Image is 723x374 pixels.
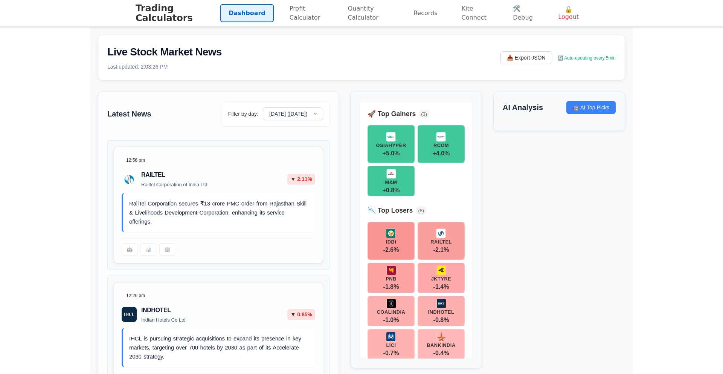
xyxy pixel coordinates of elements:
[431,277,451,282] div: JKTYRE
[368,222,415,260] button: IDBIIDBI-2.6%
[427,343,455,348] div: BANKINDIA
[549,2,587,25] button: 🔓 Logout
[418,329,465,359] button: BANKINDIABANKINDIA-0.4%
[368,109,416,119] h4: 🚀 Top Gainers
[419,110,429,118] span: ( 3 )
[141,306,186,315] h3: INDHOTEL
[433,143,449,148] div: RCOM
[107,44,222,60] h2: Live Stock Market News
[418,222,465,260] button: RAILTELRAILTEL-2.1%
[428,310,454,315] div: INDHOTEL
[436,228,446,238] img: RAILTEL
[433,350,449,356] span: -0.4 %
[386,240,397,245] div: IDBI
[383,317,399,323] span: -1.0 %
[386,169,396,179] img: M&M
[228,110,258,118] label: Filter by day:
[140,243,156,256] button: 📊
[566,101,616,114] button: 🤖 AI Top Picks
[433,284,449,290] span: -1.4 %
[430,240,452,245] div: RAILTEL
[290,175,296,183] span: ▼
[503,102,543,113] h3: AI Analysis
[368,166,415,196] button: M&MM&M+0.8%
[287,309,315,320] div: 0.85 %
[500,51,552,64] button: 📥 Export JSON
[129,334,309,361] p: IHCL is pursuing strategic acquisitions to expand its presence in key markets, targeting over 700...
[386,332,396,342] img: LICI
[436,265,446,275] img: JKTYRE
[290,311,296,319] span: ▼
[386,265,396,275] img: PNB
[136,3,220,23] h1: Trading Calculators
[107,108,151,120] h3: Latest News
[376,143,406,148] div: OSIAHYPER
[159,243,175,256] button: 🏢
[433,150,450,156] span: + 4.0 %
[122,243,137,256] button: 🤖
[368,125,415,163] button: OSIAHYPEROSIAHYPER+5.0%
[377,310,406,315] div: COALINDIA
[433,317,449,323] span: -0.8 %
[386,228,396,238] img: IDBI
[141,316,186,324] p: Indian Hotels Co Ltd
[436,299,446,308] img: INDHOTEL
[107,63,222,71] p: Last updated: 2:03:26 PM
[129,199,309,226] p: RailTel Corporation secures ₹13 crore PMC order from Rajasthan Skill & Livelihoods Development Co...
[141,170,207,179] h3: RAILTEL
[122,172,137,187] img: Railtel Corporation of India Ltd
[558,55,616,61] span: 🔄 Auto-updating every 5min
[368,296,415,326] button: COALINDIACOALINDIA-1.0%
[383,284,399,290] span: -1.8 %
[418,263,465,293] button: JKTYREJKTYRE-1.4%
[386,299,396,308] img: COALINDIA
[383,150,400,156] span: + 5.0 %
[436,132,446,142] img: RCOM
[383,187,400,193] span: + 0.8 %
[386,343,396,348] div: LICI
[287,174,315,185] div: 2.11 %
[383,247,399,253] span: -2.6 %
[433,247,449,253] span: -2.1 %
[436,332,446,342] img: BANKINDIA
[383,350,399,356] span: -0.7 %
[141,181,207,189] p: Railtel Corporation of India Ltd
[418,296,465,326] button: INDHOTELINDHOTEL-0.8%
[122,307,137,322] img: Indian Hotels Co Ltd
[220,4,274,22] a: Dashboard
[405,4,446,22] a: Records
[416,206,426,215] span: ( 8 )
[418,125,465,163] button: RCOMRCOM+4.0%
[126,157,145,164] span: 12:56 pm
[368,329,415,359] button: LICILICI-0.7%
[368,205,413,215] h4: 📉 Top Losers
[385,180,397,185] div: M&M
[386,277,397,282] div: PNB
[126,292,145,299] span: 12:26 pm
[368,263,415,293] button: PNBPNB-1.8%
[386,132,396,142] img: OSIAHYPER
